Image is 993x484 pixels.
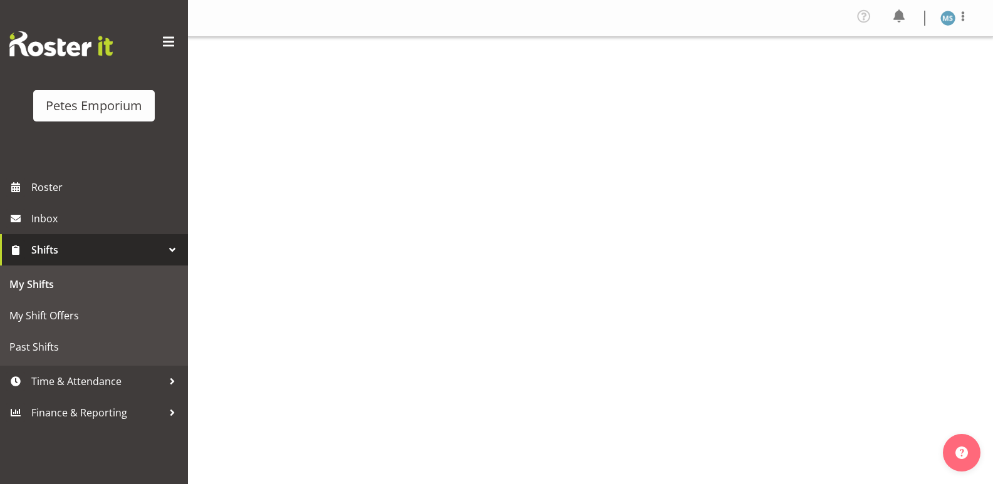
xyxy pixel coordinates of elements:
div: Petes Emporium [46,96,142,115]
span: Inbox [31,209,182,228]
span: My Shifts [9,275,179,294]
a: Past Shifts [3,331,185,363]
span: Time & Attendance [31,372,163,391]
img: help-xxl-2.png [955,446,968,459]
span: Past Shifts [9,337,179,356]
img: Rosterit website logo [9,31,113,56]
a: My Shift Offers [3,300,185,331]
span: My Shift Offers [9,306,179,325]
a: My Shifts [3,269,185,300]
span: Roster [31,178,182,197]
img: maureen-sellwood712.jpg [940,11,955,26]
span: Finance & Reporting [31,403,163,422]
span: Shifts [31,240,163,259]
